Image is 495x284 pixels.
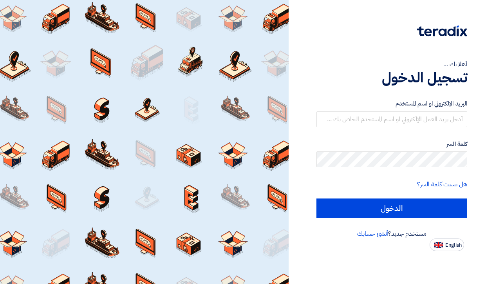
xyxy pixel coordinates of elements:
[434,242,443,248] img: en-US.png
[417,180,467,189] a: هل نسيت كلمة السر؟
[316,69,467,86] h1: تسجيل الدخول
[316,229,467,238] div: مستخدم جديد؟
[316,140,467,149] label: كلمة السر
[316,60,467,69] div: أهلا بك ...
[316,198,467,218] input: الدخول
[357,229,388,238] a: أنشئ حسابك
[417,25,467,36] img: Teradix logo
[316,99,467,108] label: البريد الإلكتروني او اسم المستخدم
[316,111,467,127] input: أدخل بريد العمل الإلكتروني او اسم المستخدم الخاص بك ...
[445,242,462,248] span: English
[430,238,464,251] button: English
